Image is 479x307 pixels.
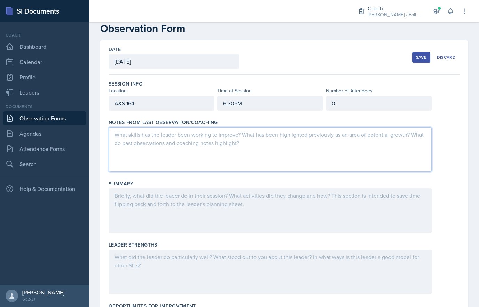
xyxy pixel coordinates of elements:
p: A&S 164 [115,99,209,107]
div: GCSU [22,296,64,303]
div: Coach [368,4,423,13]
a: Leaders [3,86,86,99]
button: Save [412,52,430,63]
div: Save [416,55,426,60]
label: Leader Strengths [109,241,157,248]
div: Location [109,87,214,95]
div: Time of Session [217,87,323,95]
div: Documents [3,104,86,110]
label: Date [109,46,121,53]
button: Discard [433,52,460,63]
a: Dashboard [3,40,86,54]
div: [PERSON_NAME] / Fall 2025 [368,11,423,18]
a: Agendas [3,127,86,140]
a: Profile [3,70,86,84]
div: [PERSON_NAME] [22,289,64,296]
h2: Observation Form [100,22,468,35]
a: Calendar [3,55,86,69]
label: Session Info [109,80,143,87]
div: Discard [437,55,456,60]
div: Help & Documentation [3,182,86,196]
a: Search [3,157,86,171]
p: 6:30PM [223,99,317,107]
div: Coach [3,32,86,38]
div: Number of Attendees [326,87,432,95]
label: Notes From Last Observation/Coaching [109,119,218,126]
a: Attendance Forms [3,142,86,156]
label: Summary [109,180,133,187]
p: 0 [332,99,426,107]
a: Observation Forms [3,111,86,125]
